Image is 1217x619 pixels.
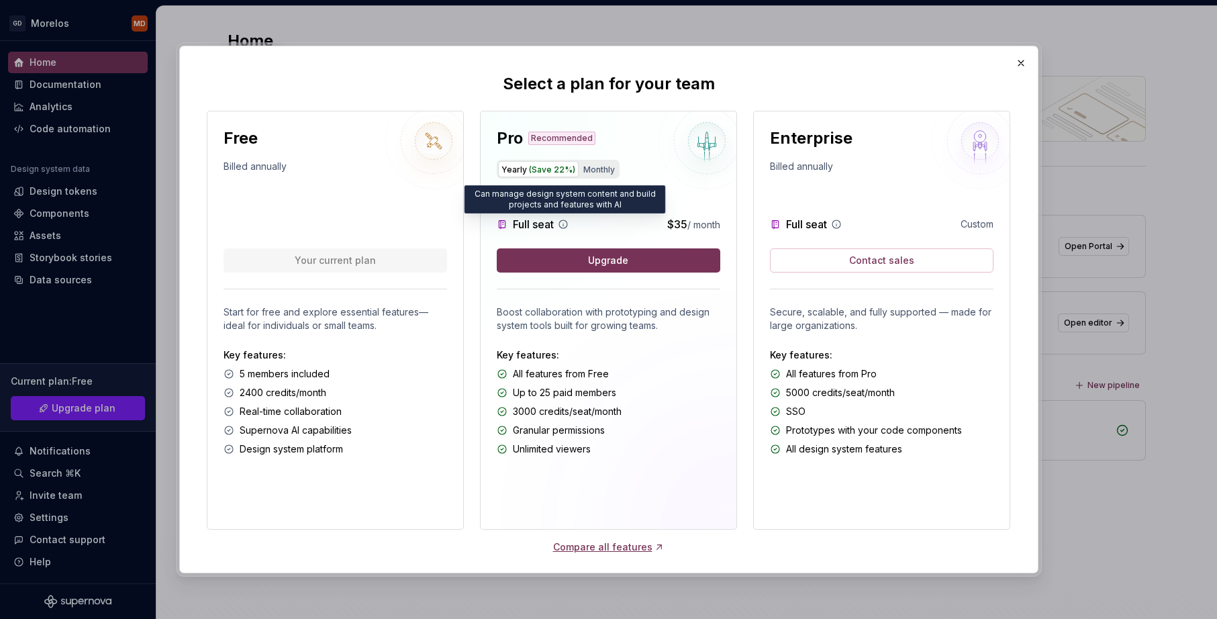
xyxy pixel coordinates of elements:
[786,442,902,456] p: All design system features
[667,218,687,231] span: $35
[224,348,447,362] p: Key features:
[786,405,806,418] p: SSO
[224,128,258,149] p: Free
[770,248,993,273] a: Contact sales
[465,185,666,213] div: Can manage design system content and build projects and features with AI
[497,248,720,273] button: Upgrade
[529,164,575,175] span: (Save 22%)
[513,367,609,381] p: All features from Free
[770,128,853,149] p: Enterprise
[513,216,554,232] p: Full seat
[786,216,827,232] p: Full seat
[770,348,993,362] p: Key features:
[786,386,895,399] p: 5000 credits/seat/month
[240,442,343,456] p: Design system platform
[528,132,595,145] div: Recommended
[240,424,352,437] p: Supernova AI capabilities
[498,161,579,177] button: Yearly
[224,160,287,179] p: Billed annually
[849,254,914,267] span: Contact sales
[961,218,993,231] p: Custom
[497,305,720,332] p: Boost collaboration with prototyping and design system tools built for growing teams.
[786,424,962,437] p: Prototypes with your code components
[687,219,720,230] span: / month
[580,161,618,177] button: Monthly
[503,73,715,95] p: Select a plan for your team
[240,367,330,381] p: 5 members included
[786,367,877,381] p: All features from Pro
[240,405,342,418] p: Real-time collaboration
[497,348,720,362] p: Key features:
[513,442,591,456] p: Unlimited viewers
[240,386,326,399] p: 2400 credits/month
[553,540,665,554] a: Compare all features
[513,386,616,399] p: Up to 25 paid members
[224,305,447,332] p: Start for free and explore essential features—ideal for individuals or small teams.
[770,160,833,179] p: Billed annually
[513,405,622,418] p: 3000 credits/seat/month
[588,254,628,267] span: Upgrade
[513,424,605,437] p: Granular permissions
[770,305,993,332] p: Secure, scalable, and fully supported — made for large organizations.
